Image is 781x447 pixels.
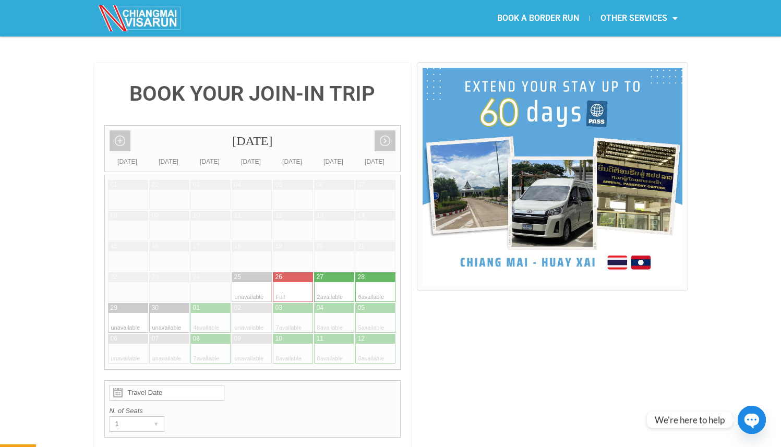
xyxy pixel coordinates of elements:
div: 08 [193,334,200,343]
div: 03 [193,180,200,189]
div: 29 [111,304,117,312]
div: 06 [111,334,117,343]
div: [DATE] [148,156,189,167]
div: 24 [193,273,200,282]
a: BOOK A BORDER RUN [487,6,590,30]
div: 12 [358,334,365,343]
div: 12 [275,211,282,220]
div: [DATE] [105,126,401,156]
div: [DATE] [189,156,231,167]
div: 15 [111,242,117,251]
div: 05 [358,304,365,312]
div: 07 [152,334,159,343]
div: 23 [152,273,159,282]
div: 21 [358,242,365,251]
div: 02 [234,304,241,312]
div: [DATE] [231,156,272,167]
div: 17 [193,242,200,251]
div: [DATE] [272,156,313,167]
div: [DATE] [313,156,354,167]
div: 07 [358,180,365,189]
div: 28 [358,273,365,282]
div: 01 [193,304,200,312]
div: 06 [317,180,323,189]
nav: Menu [391,6,688,30]
div: 22 [111,273,117,282]
div: 02 [152,180,159,189]
div: 05 [275,180,282,189]
div: 04 [317,304,323,312]
div: 01 [111,180,117,189]
div: 04 [234,180,241,189]
h4: BOOK YOUR JOIN-IN TRIP [104,83,401,104]
div: [DATE] [107,156,148,167]
div: 20 [317,242,323,251]
div: 09 [234,334,241,343]
div: 08 [111,211,117,220]
div: 16 [152,242,159,251]
div: 26 [275,273,282,282]
div: 30 [152,304,159,312]
div: 10 [275,334,282,343]
div: ▾ [149,417,164,431]
div: 14 [358,211,365,220]
div: 10 [193,211,200,220]
div: [DATE] [354,156,395,167]
div: 19 [275,242,282,251]
div: 11 [317,334,323,343]
div: 09 [152,211,159,220]
div: 27 [317,273,323,282]
div: 25 [234,273,241,282]
div: 03 [275,304,282,312]
div: 13 [317,211,323,220]
a: OTHER SERVICES [590,6,688,30]
label: N. of Seats [110,406,396,416]
div: 18 [234,242,241,251]
div: 1 [110,417,144,431]
div: 11 [234,211,241,220]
